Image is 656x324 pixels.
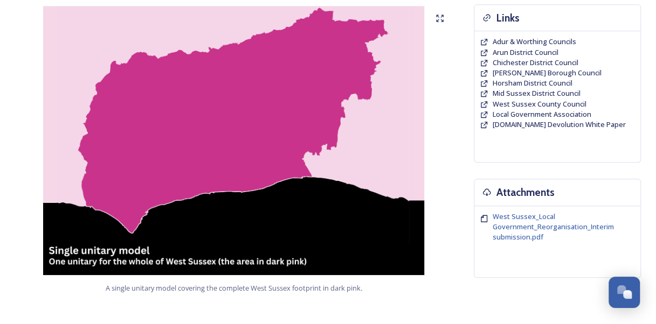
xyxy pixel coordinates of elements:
a: Adur & Worthing Councils [493,37,576,47]
span: Adur & Worthing Councils [493,37,576,46]
span: Chichester District Council [493,58,578,67]
span: [DOMAIN_NAME] Devolution White Paper [493,119,626,129]
a: Local Government Association [493,109,591,119]
a: Chichester District Council [493,58,578,68]
h3: Attachments [496,185,555,200]
span: Mid Sussex District Council [493,88,581,98]
a: [DOMAIN_NAME] Devolution White Paper [493,119,626,130]
span: Arun District Council [493,47,558,57]
a: Mid Sussex District Council [493,88,581,98]
a: [PERSON_NAME] Borough Council [493,68,602,78]
a: Arun District Council [493,47,558,58]
a: West Sussex County Council [493,99,586,109]
h3: Links [496,10,520,26]
button: Open Chat [609,277,640,308]
span: A single unitary model covering the complete West Sussex footprint in dark pink. [106,283,362,293]
span: West Sussex_Local Government_Reorganisation_Interim submission.pdf [493,212,614,242]
span: Local Government Association [493,109,591,119]
a: Horsham District Council [493,78,572,88]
